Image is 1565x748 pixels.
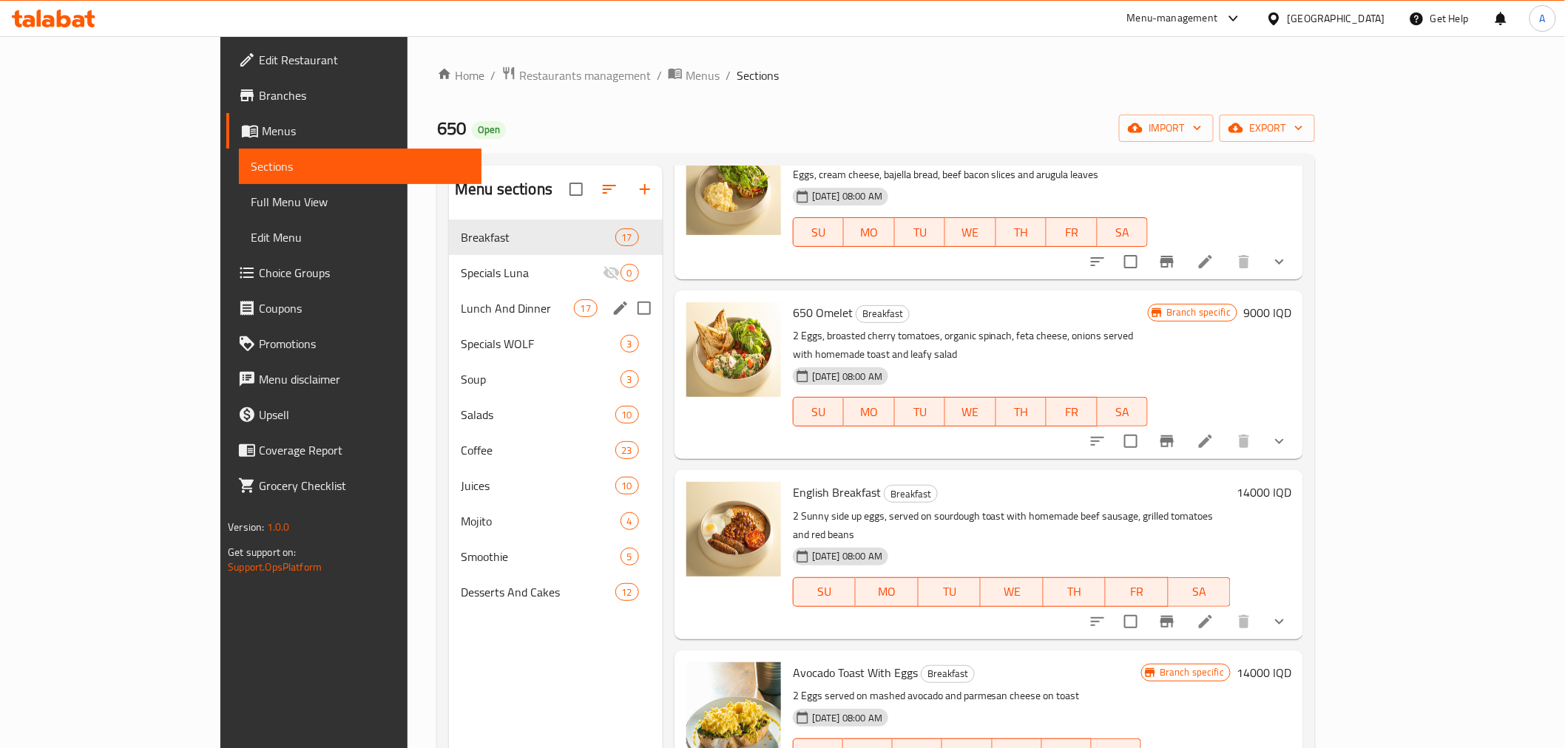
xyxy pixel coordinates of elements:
[895,397,945,426] button: TU
[490,67,496,84] li: /
[449,574,663,610] div: Desserts And Cakes12
[806,711,888,725] span: [DATE] 08:00 AM
[461,228,615,246] div: Breakfast
[1197,253,1214,271] a: Edit menu item
[461,370,621,388] span: Soup
[461,512,621,530] div: Mojito
[1174,581,1226,602] span: SA
[461,477,615,494] span: Juices
[449,220,663,255] div: Breakfast17
[603,264,621,282] svg: Inactive section
[226,42,481,78] a: Edit Restaurant
[616,585,638,599] span: 12
[806,189,888,203] span: [DATE] 08:00 AM
[259,335,470,353] span: Promotions
[925,581,976,602] span: TU
[449,539,663,574] div: Smoothie5
[793,662,918,684] span: Avocado Toast With Eggs
[686,140,781,235] img: Bagel Bread
[850,222,888,243] span: MO
[461,299,573,317] span: Lunch And Dinner
[1047,397,1097,426] button: FR
[1080,424,1115,459] button: sort-choices
[901,222,939,243] span: TU
[615,583,639,601] div: items
[615,477,639,494] div: items
[616,443,638,458] span: 23
[226,326,481,361] a: Promotions
[686,482,781,577] img: English Breakfast
[856,305,909,322] span: Breakfast
[621,266,638,280] span: 0
[945,217,996,247] button: WE
[895,217,945,247] button: TU
[1237,662,1291,683] h6: 14000 IQD
[621,264,639,282] div: items
[259,299,470,317] span: Coupons
[1002,222,1041,243] span: TH
[461,264,603,282] span: Specials Luna
[1131,119,1202,137] span: import
[262,122,470,140] span: Menus
[1098,217,1148,247] button: SA
[1103,222,1142,243] span: SA
[1106,577,1169,607] button: FR
[951,222,990,243] span: WE
[806,549,888,563] span: [DATE] 08:00 AM
[1237,482,1291,503] h6: 14000 IQD
[1154,665,1230,679] span: Branch specific
[884,485,938,503] div: Breakfast
[226,113,481,149] a: Menus
[1049,581,1101,602] span: TH
[981,577,1044,607] button: WE
[461,583,615,601] div: Desserts And Cakes
[1197,432,1214,450] a: Edit menu item
[251,193,470,211] span: Full Menu View
[793,687,1141,705] p: 2 Eggs served on mashed avocado and parmesan cheese on toast
[793,302,853,324] span: 650 Omelet
[686,302,781,397] img: 650 Omelet
[615,228,639,246] div: items
[621,548,639,565] div: items
[621,550,638,564] span: 5
[501,66,651,85] a: Restaurants management
[1047,217,1097,247] button: FR
[226,397,481,432] a: Upsell
[592,171,627,207] span: Sort sections
[1115,606,1146,637] span: Select to update
[461,335,621,353] div: Specials WOLF
[856,577,919,607] button: MO
[461,548,621,565] span: Smoothie
[449,503,663,539] div: Mojito4
[574,299,598,317] div: items
[800,401,838,423] span: SU
[449,255,663,290] div: Specials Luna0
[228,543,296,562] span: Get support on:
[259,51,470,69] span: Edit Restaurant
[1540,10,1546,27] span: A
[472,121,506,139] div: Open
[1226,424,1262,459] button: delete
[800,581,850,602] span: SU
[226,432,481,468] a: Coverage Report
[251,228,470,246] span: Edit Menu
[449,326,663,361] div: Specials WOLF3
[800,222,838,243] span: SU
[885,486,937,503] span: Breakfast
[668,66,720,85] a: Menus
[919,577,981,607] button: TU
[226,290,481,326] a: Coupons
[621,512,639,530] div: items
[449,468,663,503] div: Juices10
[1271,613,1288,630] svg: Show Choices
[793,481,881,503] span: English Breakfast
[793,327,1148,364] p: 2 Eggs, broasted cherry tomatoes, organic spinach, feta cheese, onions served with homemade toast...
[259,477,470,494] span: Grocery Checklist
[239,220,481,255] a: Edit Menu
[616,408,638,422] span: 10
[793,577,856,607] button: SU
